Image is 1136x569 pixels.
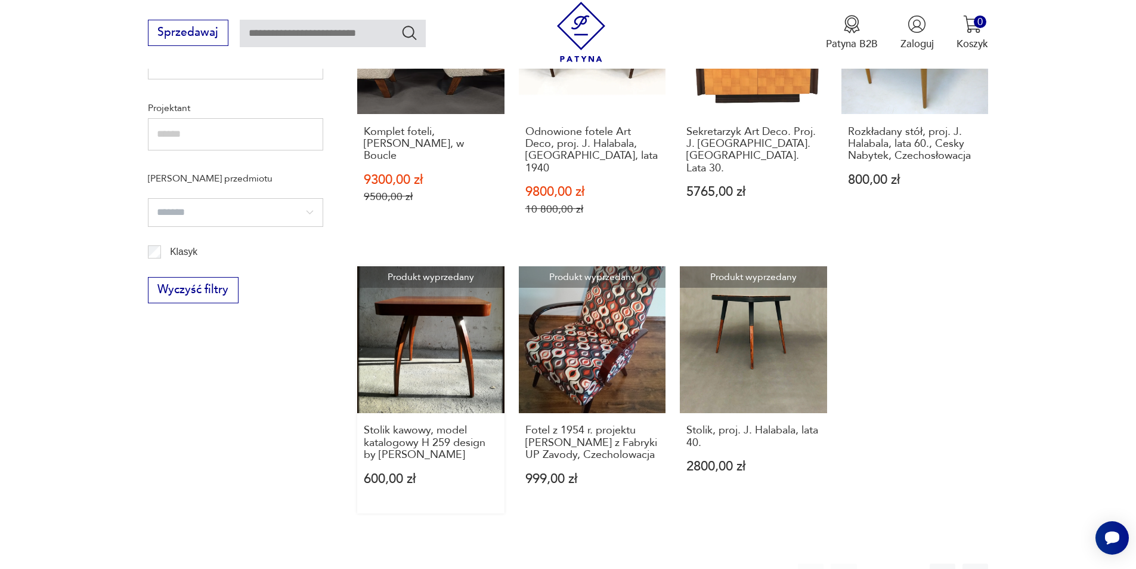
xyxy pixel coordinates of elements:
h3: Komplet foteli, [PERSON_NAME], w Boucle [364,126,498,162]
img: Ikonka użytkownika [908,15,926,33]
img: Ikona medalu [843,15,861,33]
p: [PERSON_NAME] przedmiotu [148,171,323,186]
a: Produkt wyprzedanyFotel z 1954 r. projektu Jindrich Halabala z Fabryki UP Zavody, CzecholowacjaFo... [519,266,666,513]
iframe: Smartsupp widget button [1095,521,1129,555]
img: Ikona koszyka [963,15,982,33]
a: Ikona medaluPatyna B2B [826,15,878,51]
h3: Rozkładany stół, proj. J. Halabala, lata 60., Cesky Nabytek, Czechosłowacja [848,126,982,162]
h3: Fotel z 1954 r. projektu [PERSON_NAME] z Fabryki UP Zavody, Czecholowacja [525,425,660,461]
div: 0 [974,16,986,28]
p: 800,00 zł [848,174,982,186]
button: Sprzedawaj [148,20,228,46]
p: 5765,00 zł [686,186,821,198]
h3: Stolik, proj. J. Halabala, lata 40. [686,425,821,449]
p: 2800,00 zł [686,460,821,473]
p: 10 800,00 zł [525,203,660,216]
button: Zaloguj [900,15,934,51]
p: 9800,00 zł [525,186,660,198]
a: Sprzedawaj [148,29,228,38]
p: Patyna B2B [826,37,878,51]
button: Szukaj [401,24,418,41]
h3: Odnowione fotele Art Deco, proj. J. Halabala, [GEOGRAPHIC_DATA], lata 1940 [525,126,660,175]
button: Patyna B2B [826,15,878,51]
p: 9500,00 zł [364,190,498,203]
p: Zaloguj [900,37,934,51]
img: Patyna - sklep z meblami i dekoracjami vintage [551,2,611,62]
p: Koszyk [957,37,988,51]
p: 600,00 zł [364,473,498,485]
p: 9300,00 zł [364,174,498,186]
a: Produkt wyprzedanyStolik, proj. J. Halabala, lata 40.Stolik, proj. J. Halabala, lata 40.2800,00 zł [680,266,827,513]
p: 999,00 zł [525,473,660,485]
h3: Sekretarzyk Art Deco. Proj. J. [GEOGRAPHIC_DATA]. [GEOGRAPHIC_DATA]. Lata 30. [686,126,821,175]
a: Produkt wyprzedanyStolik kawowy, model katalogowy H 259 design by Jindrich HalabalaStolik kawowy,... [357,266,504,513]
h3: Stolik kawowy, model katalogowy H 259 design by [PERSON_NAME] [364,425,498,461]
p: Projektant [148,100,323,116]
button: Wyczyść filtry [148,277,239,303]
button: 0Koszyk [957,15,988,51]
p: Klasyk [170,244,197,260]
